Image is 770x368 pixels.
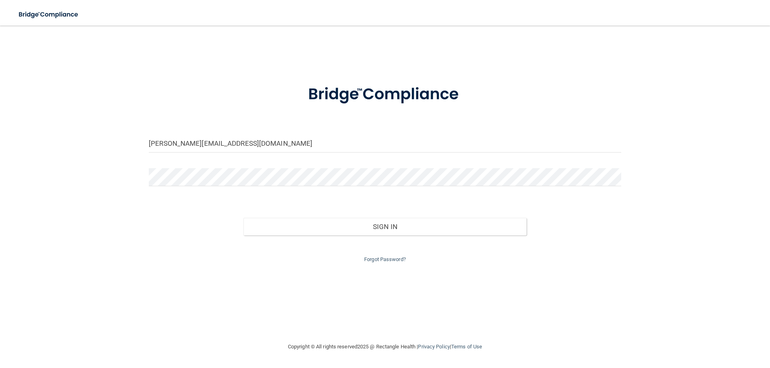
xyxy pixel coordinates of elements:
input: Email [149,135,621,153]
a: Forgot Password? [364,256,406,262]
img: bridge_compliance_login_screen.278c3ca4.svg [292,74,478,115]
a: Terms of Use [451,344,482,350]
img: bridge_compliance_login_screen.278c3ca4.svg [12,6,86,23]
button: Sign In [243,218,527,235]
a: Privacy Policy [418,344,450,350]
div: Copyright © All rights reserved 2025 @ Rectangle Health | | [239,334,531,360]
